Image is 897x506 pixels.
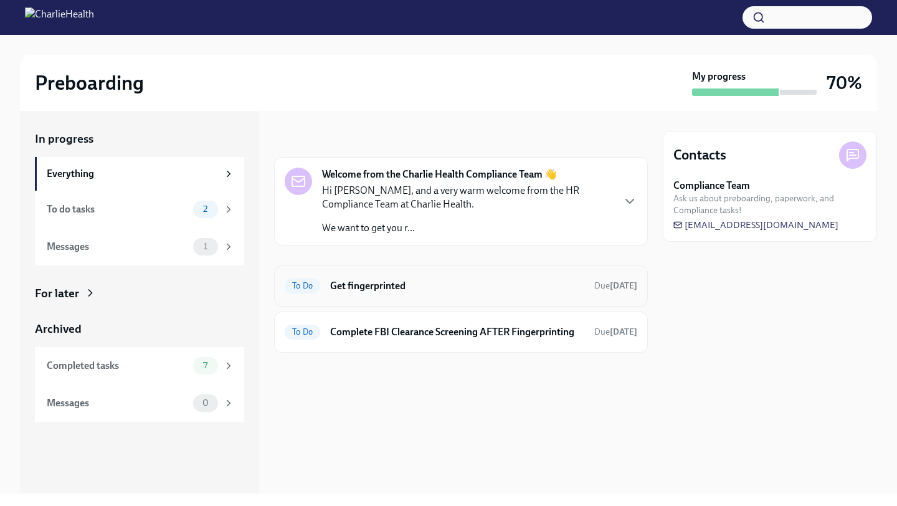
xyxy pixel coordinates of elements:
a: To DoGet fingerprintedDue[DATE] [285,276,637,296]
a: Archived [35,321,244,337]
strong: Welcome from the Charlie Health Compliance Team 👋 [322,168,557,181]
h2: Preboarding [35,70,144,95]
strong: [DATE] [610,280,637,291]
a: [EMAIL_ADDRESS][DOMAIN_NAME] [673,219,838,231]
a: Messages1 [35,228,244,265]
span: Ask us about preboarding, paperwork, and Compliance tasks! [673,193,866,216]
div: Messages [47,240,188,254]
span: Due [594,327,637,337]
span: To Do [285,327,320,337]
div: Completed tasks [47,359,188,373]
p: We want to get you r... [322,221,612,235]
span: 2 [196,204,215,214]
a: Everything [35,157,244,191]
span: Due [594,280,637,291]
h6: Get fingerprinted [330,279,584,293]
a: To do tasks2 [35,191,244,228]
div: Messages [47,396,188,410]
div: For later [35,285,79,302]
p: Hi [PERSON_NAME], and a very warm welcome from the HR Compliance Team at Charlie Health. [322,184,612,211]
span: 1 [196,242,215,251]
span: 7 [196,361,215,370]
span: To Do [285,281,320,290]
strong: My progress [692,70,746,84]
a: In progress [35,131,244,147]
img: CharlieHealth [25,7,94,27]
a: To DoComplete FBI Clearance Screening AFTER FingerprintingDue[DATE] [285,322,637,342]
span: 0 [195,398,216,408]
div: To do tasks [47,203,188,216]
a: Messages0 [35,384,244,422]
div: Everything [47,167,218,181]
strong: [DATE] [610,327,637,337]
h3: 70% [827,72,862,94]
a: Completed tasks7 [35,347,244,384]
strong: Compliance Team [673,179,750,193]
a: For later [35,285,244,302]
span: August 24th, 2025 08:00 [594,280,637,292]
span: August 27th, 2025 08:00 [594,326,637,338]
div: In progress [274,131,333,147]
h6: Complete FBI Clearance Screening AFTER Fingerprinting [330,325,584,339]
h4: Contacts [673,146,726,165]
